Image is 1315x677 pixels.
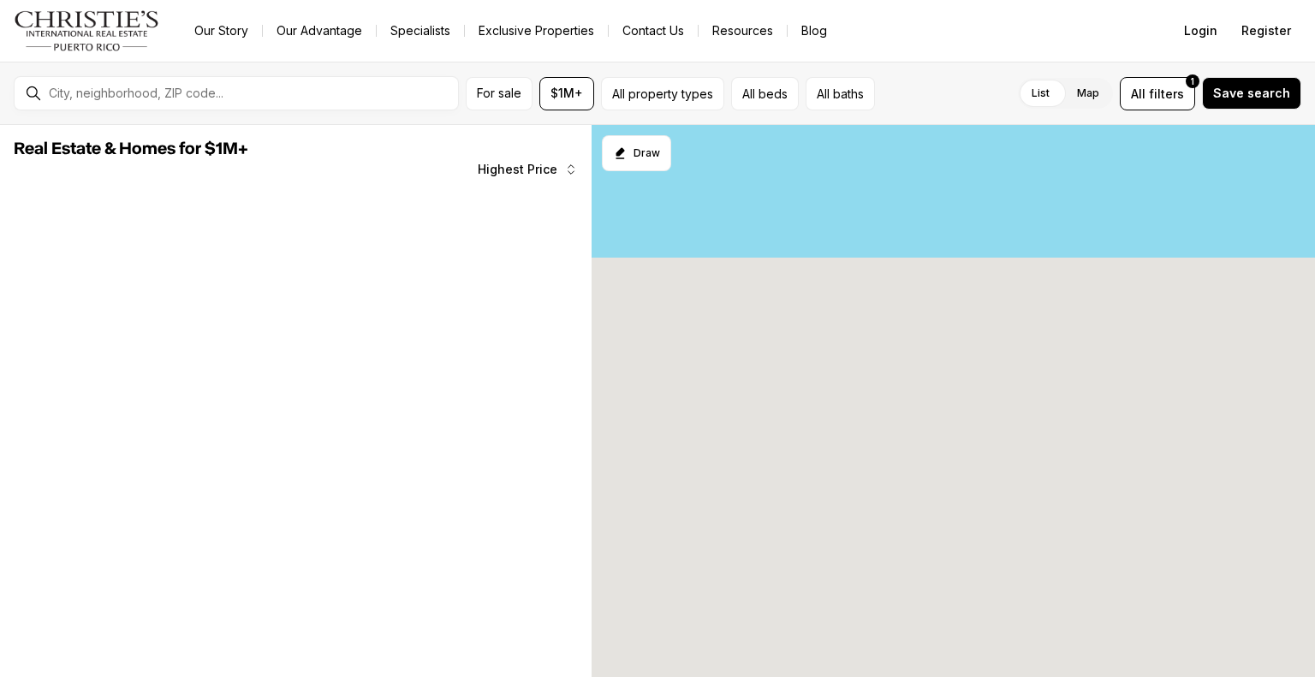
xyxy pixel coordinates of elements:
button: Contact Us [609,19,698,43]
button: Allfilters1 [1120,77,1195,110]
img: logo [14,10,160,51]
button: Register [1231,14,1301,48]
button: Start drawing [602,135,671,171]
span: For sale [477,86,521,100]
span: Login [1184,24,1217,38]
a: Blog [788,19,841,43]
button: Highest Price [467,152,588,187]
span: filters [1149,85,1184,103]
a: Our Advantage [263,19,376,43]
span: Save search [1213,86,1290,100]
button: All property types [601,77,724,110]
label: List [1018,78,1063,109]
span: 1 [1191,74,1194,88]
button: $1M+ [539,77,594,110]
button: For sale [466,77,533,110]
button: All baths [806,77,875,110]
span: Register [1241,24,1291,38]
a: Specialists [377,19,464,43]
button: Login [1174,14,1228,48]
button: All beds [731,77,799,110]
a: Resources [699,19,787,43]
a: Our Story [181,19,262,43]
span: All [1131,85,1145,103]
label: Map [1063,78,1113,109]
span: $1M+ [550,86,583,100]
button: Save search [1202,77,1301,110]
span: Real Estate & Homes for $1M+ [14,140,248,157]
span: Highest Price [478,163,557,176]
a: Exclusive Properties [465,19,608,43]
